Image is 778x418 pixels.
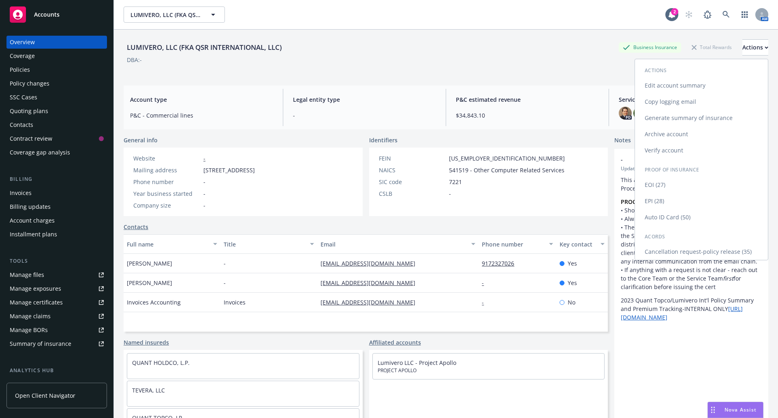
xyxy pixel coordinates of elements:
[6,132,107,145] a: Contract review
[449,189,451,198] span: -
[10,146,70,159] div: Coverage gap analysis
[645,233,665,240] span: Acords
[621,155,741,164] span: -
[10,77,49,90] div: Policy changes
[132,386,165,394] a: TEVERA, LLC
[130,111,273,120] span: P&C - Commercial lines
[6,324,107,337] a: Manage BORs
[378,367,600,374] span: PROJECT APOLLO
[10,186,32,199] div: Invoices
[293,111,436,120] span: -
[6,105,107,118] a: Quoting plans
[133,189,200,198] div: Year business started
[10,214,55,227] div: Account charges
[203,166,255,174] span: [STREET_ADDRESS]
[10,296,63,309] div: Manage certificates
[449,166,564,174] span: 541519 - Other Computer Related Services
[133,166,200,174] div: Mailing address
[6,146,107,159] a: Coverage gap analysis
[369,136,398,144] span: Identifiers
[10,268,44,281] div: Manage files
[127,259,172,268] span: [PERSON_NAME]
[6,118,107,131] a: Contacts
[6,3,107,26] a: Accounts
[635,126,768,142] a: Archive account
[369,338,421,347] a: Affiliated accounts
[124,223,148,231] a: Contacts
[133,154,200,163] div: Website
[688,42,736,52] div: Total Rewards
[378,359,456,367] a: Lumivero LLC - Project Apollo
[6,228,107,241] a: Installment plans
[124,6,225,23] button: LUMIVERO, LLC (FKA QSR INTERNATIONAL, LLC)
[556,234,608,254] button: Key contact
[6,63,107,76] a: Policies
[6,337,107,350] a: Summary of insurance
[635,110,768,126] a: Generate summary of insurance
[635,244,768,260] a: Cancellation request-policy release (35)
[614,136,631,146] span: Notes
[456,95,599,104] span: P&C estimated revenue
[6,257,107,265] div: Tools
[10,310,51,323] div: Manage claims
[6,200,107,213] a: Billing updates
[124,338,169,347] a: Named insureds
[619,42,681,52] div: Business Insurance
[479,234,556,254] button: Phone number
[456,111,599,120] span: $34,843.10
[6,296,107,309] a: Manage certificates
[379,166,446,174] div: NAICS
[10,36,35,49] div: Overview
[224,298,246,307] span: Invoices
[127,240,208,249] div: Full name
[10,324,48,337] div: Manage BORs
[635,209,768,225] a: Auto ID Card (50)
[10,132,52,145] div: Contract review
[203,154,205,162] a: -
[321,298,422,306] a: [EMAIL_ADDRESS][DOMAIN_NAME]
[34,11,60,18] span: Accounts
[633,107,646,120] img: photo
[6,268,107,281] a: Manage files
[379,178,446,186] div: SIC code
[621,296,762,322] p: 2023 Quant Topco/Lumivero Int'l Policy Summary and Premium Tracking-INTERNAL ONLY
[568,259,577,268] span: Yes
[130,11,201,19] span: LUMIVERO, LLC (FKA QSR INTERNATIONAL, LLC)
[6,91,107,104] a: SSC Cases
[10,337,71,350] div: Summary of insurance
[6,282,107,295] span: Manage exposures
[742,40,768,55] div: Actions
[321,259,422,267] a: [EMAIL_ADDRESS][DOMAIN_NAME]
[379,189,446,198] div: CSLB
[6,49,107,62] a: Coverage
[10,49,35,62] div: Coverage
[621,176,762,193] p: This account migrated from ecerts to Navigator. Process all requests out of Navigator.
[619,95,762,104] span: Servicing team
[124,42,285,53] div: LUMIVERO, LLC (FKA QSR INTERNATIONAL, LLC)
[132,359,190,367] a: QUANT HOLDCO, L.P.
[6,36,107,49] a: Overview
[6,186,107,199] a: Invoices
[482,298,490,306] a: -
[124,136,158,144] span: General info
[317,234,479,254] button: Email
[6,77,107,90] a: Policy changes
[224,279,226,287] span: -
[10,91,37,104] div: SSC Cases
[224,240,305,249] div: Title
[10,118,33,131] div: Contacts
[560,240,596,249] div: Key contact
[725,406,757,413] span: Nova Assist
[130,95,273,104] span: Account type
[220,234,317,254] button: Title
[723,274,733,282] em: first
[708,402,718,418] div: Drag to move
[635,177,768,193] a: EOI (27)
[482,240,544,249] div: Phone number
[619,107,632,120] img: photo
[568,279,577,287] span: Yes
[379,154,446,163] div: FEIN
[449,178,462,186] span: 7221
[621,165,762,172] span: Updated by [PERSON_NAME] on [DATE] 10:39 AM
[203,201,205,210] span: -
